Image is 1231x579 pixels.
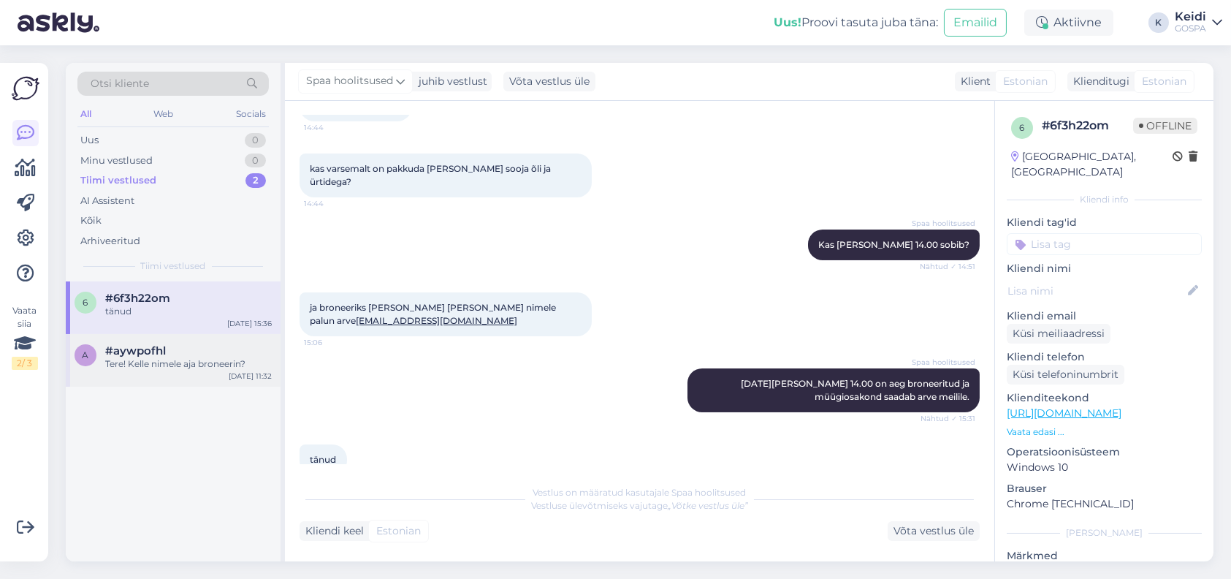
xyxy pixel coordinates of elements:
span: Spaa hoolitsused [912,218,975,229]
div: juhib vestlust [413,74,487,89]
span: Offline [1133,118,1197,134]
div: Tere! Kelle nimele aja broneerin? [105,357,272,371]
span: [DATE][PERSON_NAME] 14.00 on aeg broneeritud ja müügiosakond saadab arve meilile. [741,378,972,402]
div: Kliendi info [1007,193,1202,206]
p: Kliendi telefon [1007,349,1202,365]
a: KeidiGOSPA [1175,11,1222,34]
span: #6f3h22om [105,292,170,305]
span: 6 [1020,122,1025,133]
div: Klient [955,74,991,89]
span: Nähtud ✓ 14:51 [920,261,975,272]
p: Kliendi nimi [1007,261,1202,276]
div: tänud [105,305,272,318]
img: Askly Logo [12,75,39,102]
div: All [77,105,94,124]
span: Nähtud ✓ 15:31 [921,413,975,424]
p: Klienditeekond [1007,390,1202,406]
div: Vaata siia [12,304,38,370]
div: [DATE] 15:36 [227,318,272,329]
div: Minu vestlused [80,154,153,168]
span: 6 [83,297,88,308]
b: Uus! [774,15,801,29]
span: Spaa hoolitsused [912,357,975,368]
p: Kliendi email [1007,309,1202,324]
span: Otsi kliente [91,76,149,91]
span: #aywpofhl [105,344,166,357]
span: Tiimi vestlused [141,260,206,273]
span: Estonian [1142,74,1186,89]
p: Vaata edasi ... [1007,425,1202,439]
i: „Võtke vestlus üle” [668,500,748,511]
p: Märkmed [1007,548,1202,564]
span: Vestlus on määratud kasutajale Spaa hoolitsused [533,487,747,498]
div: Kõik [80,213,102,228]
span: Kas [PERSON_NAME] 14.00 sobib? [818,239,969,250]
div: Võta vestlus üle [503,72,595,91]
span: a [83,349,89,360]
div: Võta vestlus üle [888,521,980,541]
a: [EMAIL_ADDRESS][DOMAIN_NAME] [356,315,517,326]
span: tänud [310,454,336,465]
div: 2 / 3 [12,357,38,370]
div: Web [151,105,177,124]
p: Operatsioonisüsteem [1007,444,1202,460]
div: [DATE] 11:32 [229,371,272,382]
div: # 6f3h22om [1042,117,1133,135]
div: 0 [245,154,266,168]
p: Chrome [TECHNICAL_ID] [1007,496,1202,512]
span: Vestluse ülevõtmiseks vajutage [531,500,748,511]
p: Kliendi tag'id [1007,215,1202,230]
div: Klienditugi [1067,74,1129,89]
div: K [1148,12,1169,33]
span: 14:44 [304,122,359,133]
div: Keidi [1175,11,1206,23]
span: ja broneeriks [PERSON_NAME] [PERSON_NAME] nimele palun arve [310,302,558,326]
span: Estonian [1003,74,1048,89]
span: Spaa hoolitsused [306,73,393,89]
div: GOSPA [1175,23,1206,34]
div: Proovi tasuta juba täna: [774,14,938,31]
div: 0 [245,133,266,148]
div: Tiimi vestlused [80,173,156,188]
span: 14:44 [304,198,359,209]
a: [URL][DOMAIN_NAME] [1007,406,1121,420]
div: Küsi meiliaadressi [1007,324,1110,344]
div: Küsi telefoninumbrit [1007,365,1124,385]
span: 15:06 [304,337,359,348]
div: [GEOGRAPHIC_DATA], [GEOGRAPHIC_DATA] [1011,149,1173,180]
div: Kliendi keel [300,523,364,539]
div: [PERSON_NAME] [1007,526,1202,540]
div: AI Assistent [80,194,134,208]
span: kas varsemalt on pakkuda [PERSON_NAME] sooja õli ja ürtidega? [310,163,553,187]
p: Brauser [1007,481,1202,496]
div: 2 [245,173,266,188]
button: Emailid [944,9,1007,37]
input: Lisa nimi [1007,283,1185,299]
p: Windows 10 [1007,460,1202,475]
div: Uus [80,133,99,148]
span: Estonian [376,523,421,539]
input: Lisa tag [1007,233,1202,255]
div: Arhiveeritud [80,234,140,249]
div: Aktiivne [1024,10,1113,36]
div: Socials [233,105,269,124]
